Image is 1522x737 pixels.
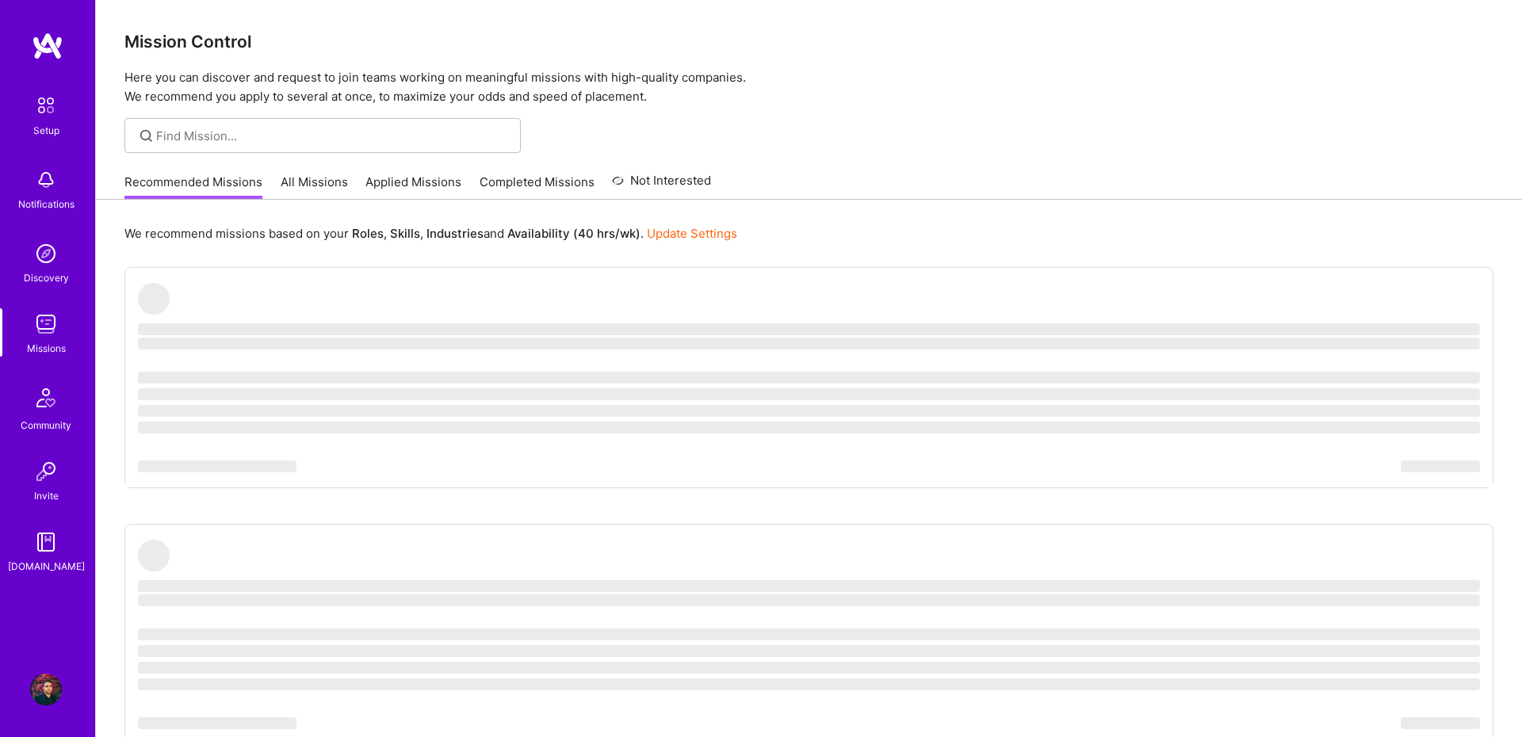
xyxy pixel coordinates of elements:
[137,127,155,145] i: icon SearchGrey
[33,122,59,139] div: Setup
[426,226,484,241] b: Industries
[26,674,66,705] a: User Avatar
[365,174,461,200] a: Applied Missions
[390,226,420,241] b: Skills
[30,456,62,487] img: Invite
[8,558,85,575] div: [DOMAIN_NAME]
[30,238,62,269] img: discovery
[612,171,711,200] a: Not Interested
[18,196,75,212] div: Notifications
[507,226,641,241] b: Availability (40 hrs/wk)
[156,128,509,144] input: Find Mission...
[30,164,62,196] img: bell
[30,526,62,558] img: guide book
[30,308,62,340] img: teamwork
[124,225,737,242] p: We recommend missions based on your , , and .
[281,174,348,200] a: All Missions
[30,674,62,705] img: User Avatar
[24,269,69,286] div: Discovery
[32,32,63,60] img: logo
[27,379,65,417] img: Community
[124,68,1493,106] p: Here you can discover and request to join teams working on meaningful missions with high-quality ...
[647,226,737,241] a: Update Settings
[21,417,71,433] div: Community
[27,340,66,357] div: Missions
[29,89,63,122] img: setup
[34,487,59,504] div: Invite
[352,226,384,241] b: Roles
[124,174,262,200] a: Recommended Missions
[124,32,1493,52] h3: Mission Control
[480,174,595,200] a: Completed Missions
